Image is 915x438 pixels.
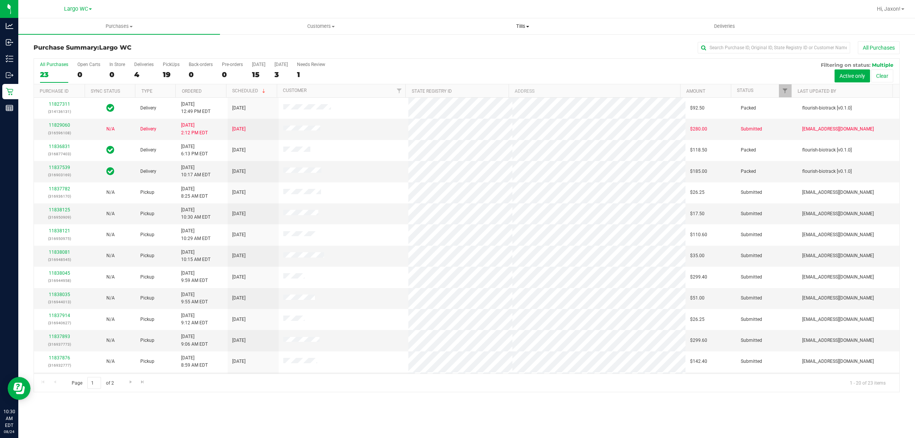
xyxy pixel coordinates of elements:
[412,89,452,94] a: State Registry ID
[140,105,156,112] span: Delivery
[49,186,70,192] a: 11837782
[140,126,156,133] span: Delivery
[134,70,154,79] div: 4
[690,105,705,112] span: $92.50
[182,89,202,94] a: Ordered
[49,207,70,213] a: 11838125
[106,211,115,216] span: Not Applicable
[106,359,115,364] span: Not Applicable
[802,126,874,133] span: [EMAIL_ADDRESS][DOMAIN_NAME]
[140,189,154,196] span: Pickup
[297,70,325,79] div: 1
[140,168,156,175] span: Delivery
[106,338,115,343] span: Not Applicable
[6,22,13,30] inline-svg: Analytics
[163,62,180,67] div: PickUps
[741,189,762,196] span: Submitted
[65,377,120,389] span: Page of 2
[181,122,208,136] span: [DATE] 2:12 PM EDT
[106,126,115,133] button: N/A
[741,126,762,133] span: Submitted
[802,105,852,112] span: flourish-biotrack [v0.1.0]
[18,18,220,34] a: Purchases
[181,185,208,200] span: [DATE] 8:25 AM EDT
[741,295,762,302] span: Submitted
[220,23,421,30] span: Customers
[6,88,13,95] inline-svg: Retail
[39,171,80,179] p: (316903169)
[283,88,307,93] a: Customer
[704,23,745,30] span: Deliveries
[137,377,148,387] a: Go to the last page
[872,62,893,68] span: Multiple
[49,228,70,233] a: 11838121
[6,39,13,46] inline-svg: Inbound
[140,231,154,238] span: Pickup
[690,337,707,344] span: $299.60
[49,355,70,361] a: 11837876
[802,147,852,154] span: flourish-biotrack [v0.1.0]
[690,231,707,238] span: $110.60
[422,23,623,30] span: Tills
[232,126,246,133] span: [DATE]
[39,319,80,327] p: (316940627)
[106,274,115,280] span: Not Applicable
[181,291,208,306] span: [DATE] 9:55 AM EDT
[49,271,70,276] a: 11838045
[106,316,115,323] button: N/A
[624,18,825,34] a: Deliveries
[274,62,288,67] div: [DATE]
[802,337,874,344] span: [EMAIL_ADDRESS][DOMAIN_NAME]
[163,70,180,79] div: 19
[49,334,70,339] a: 11837893
[140,210,154,217] span: Pickup
[220,18,422,34] a: Customers
[106,103,114,113] span: In Sync
[802,189,874,196] span: [EMAIL_ADDRESS][DOMAIN_NAME]
[422,18,623,34] a: Tills
[798,89,836,94] a: Last Updated By
[690,274,707,281] span: $299.40
[106,317,115,322] span: Not Applicable
[741,168,756,175] span: Packed
[106,295,115,301] span: Not Applicable
[181,206,210,221] span: [DATE] 10:30 AM EDT
[40,62,68,67] div: All Purchases
[222,62,243,67] div: Pre-orders
[802,168,852,175] span: flourish-biotrack [v0.1.0]
[181,312,208,327] span: [DATE] 9:12 AM EDT
[189,70,213,79] div: 0
[18,23,220,30] span: Purchases
[140,274,154,281] span: Pickup
[779,84,791,97] a: Filter
[698,42,850,53] input: Search Purchase ID, Original ID, State Registry ID or Customer Name...
[39,108,80,115] p: (314136131)
[6,104,13,112] inline-svg: Reports
[741,358,762,365] span: Submitted
[222,70,243,79] div: 0
[39,341,80,348] p: (316937773)
[106,190,115,195] span: Not Applicable
[252,62,265,67] div: [DATE]
[106,231,115,238] button: N/A
[106,126,115,132] span: Not Applicable
[106,358,115,365] button: N/A
[125,377,136,387] a: Go to the next page
[49,122,70,128] a: 11829060
[106,274,115,281] button: N/A
[39,193,80,200] p: (316936170)
[39,129,80,137] p: (316596108)
[39,298,80,306] p: (316944013)
[232,295,246,302] span: [DATE]
[6,71,13,79] inline-svg: Outbound
[106,252,115,259] button: N/A
[140,337,154,344] span: Pickup
[106,210,115,217] button: N/A
[49,250,70,255] a: 11838081
[39,235,80,242] p: (316950975)
[140,252,154,259] span: Pickup
[34,44,322,51] h3: Purchase Summary:
[232,147,246,154] span: [DATE]
[835,69,870,82] button: Active only
[106,189,115,196] button: N/A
